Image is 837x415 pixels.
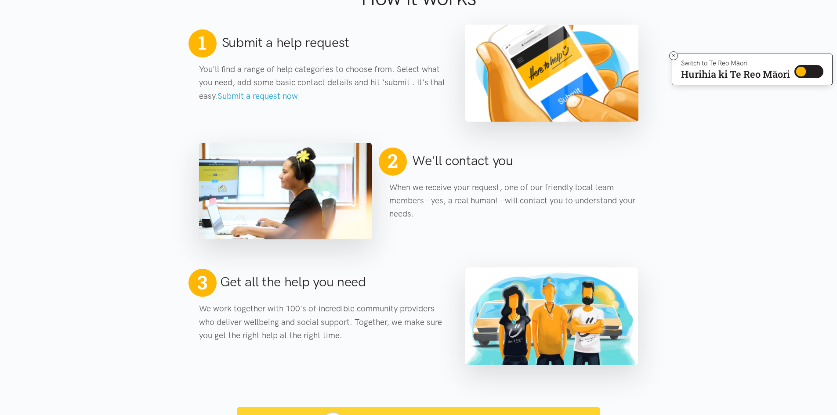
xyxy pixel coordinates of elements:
[199,302,448,342] p: We work together with 100's of incredible community providers who deliver wellbeing and social su...
[681,70,790,78] p: Hurihia ki Te Reo Māori
[199,63,448,103] p: You'll find a range of help categories to choose from. Select what you need, add some basic conta...
[217,91,298,101] a: Submit a request now
[389,181,638,221] p: When we receive your request, one of our friendly local team members - yes, a real human! - will ...
[412,152,513,170] h2: We'll contact you
[222,33,350,52] h2: Submit a help request
[681,61,790,66] p: Switch to Te Reo Māori
[384,146,401,176] span: 2
[198,31,206,54] span: 1
[220,273,366,291] h2: Get all the help you need
[197,271,207,294] span: 3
